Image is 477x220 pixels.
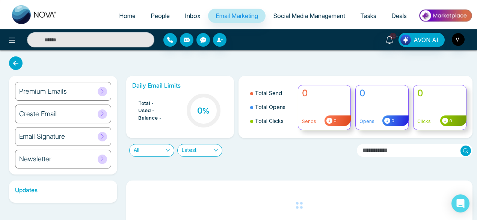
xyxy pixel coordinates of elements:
[138,114,162,122] span: Balance -
[202,106,210,115] span: %
[9,187,117,194] h6: Updates
[250,86,293,100] li: Total Send
[19,155,51,163] h6: Newsletter
[177,9,208,23] a: Inbox
[384,9,414,23] a: Deals
[266,9,353,23] a: Social Media Management
[138,100,154,107] span: Total -
[448,118,452,124] span: 0
[302,88,347,99] h4: 0
[451,194,469,212] div: Open Intercom Messenger
[250,114,293,128] li: Total Clicks
[216,12,258,20] span: Email Marketing
[19,87,67,96] h6: Premium Emails
[138,107,155,114] span: Used -
[143,9,177,23] a: People
[185,12,201,20] span: Inbox
[418,7,472,24] img: Market-place.gif
[132,82,228,89] h6: Daily Email Limits
[19,110,57,118] h6: Create Email
[250,100,293,114] li: Total Opens
[359,88,405,99] h4: 0
[417,88,462,99] h4: 0
[380,33,399,46] a: 10+
[359,118,405,125] p: Opens
[302,118,347,125] p: Sends
[12,5,57,24] img: Nova CRM Logo
[399,33,445,47] button: AVON AI
[391,12,407,20] span: Deals
[119,12,136,20] span: Home
[112,9,143,23] a: Home
[360,12,376,20] span: Tasks
[19,132,65,141] h6: Email Signature
[182,144,218,156] span: Latest
[332,118,337,124] span: 0
[417,118,462,125] p: Clicks
[452,33,465,46] img: User Avatar
[414,35,438,44] span: AVON AI
[273,12,345,20] span: Social Media Management
[400,35,411,45] img: Lead Flow
[208,9,266,23] a: Email Marketing
[134,144,170,156] span: All
[353,9,384,23] a: Tasks
[389,33,396,39] span: 10+
[197,106,210,115] h3: 0
[151,12,170,20] span: People
[390,118,394,124] span: 0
